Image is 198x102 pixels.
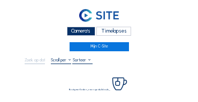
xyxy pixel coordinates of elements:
[79,9,119,22] img: C-SITE Logo
[69,88,110,91] span: Bezig met laden, even geduld aub...
[25,57,45,62] input: Zoek op datum 󰅀
[25,8,173,25] a: C-SITE Logo
[67,27,95,36] div: Camera's
[70,42,129,51] a: Mijn C-Site
[96,27,131,36] div: Timelapses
